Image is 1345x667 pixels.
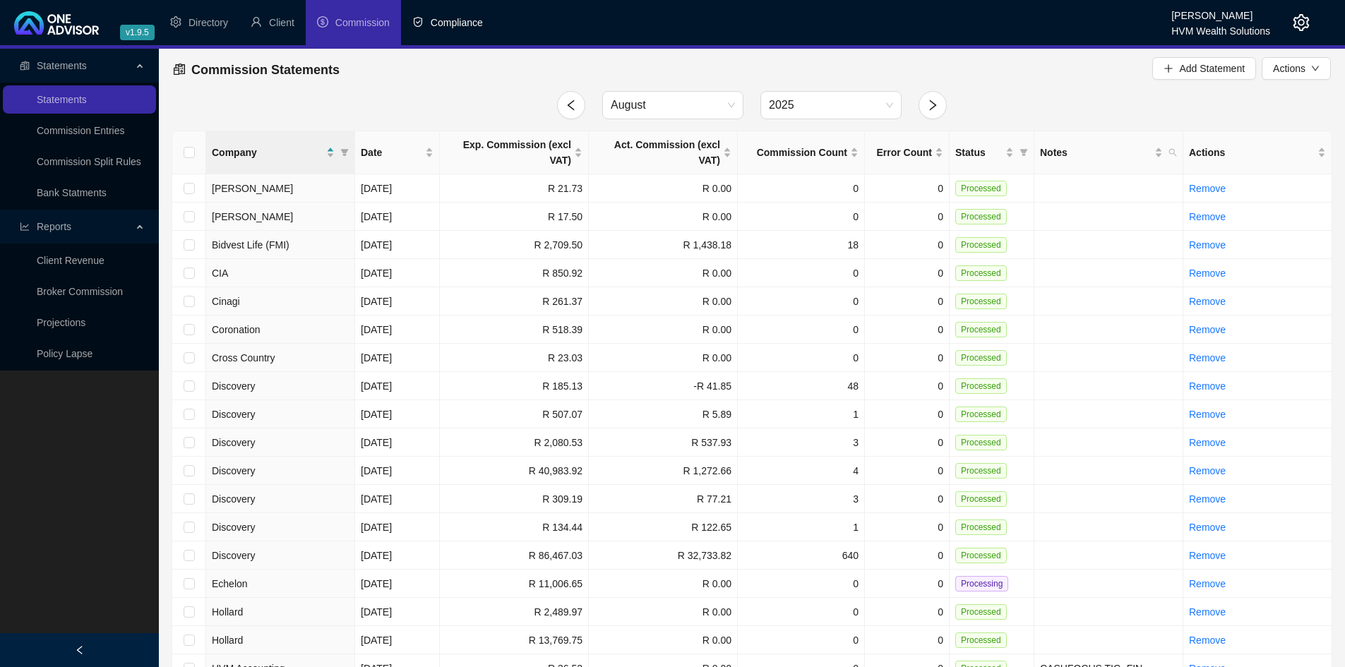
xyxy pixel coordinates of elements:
[1189,145,1315,160] span: Actions
[440,316,589,344] td: R 518.39
[355,428,440,457] td: [DATE]
[589,344,738,372] td: R 0.00
[871,145,932,160] span: Error Count
[865,485,950,513] td: 0
[955,519,1007,535] span: Processed
[1189,352,1226,363] a: Remove
[865,231,950,259] td: 0
[1171,4,1270,19] div: [PERSON_NAME]
[75,645,85,655] span: left
[955,407,1007,422] span: Processed
[955,491,1007,507] span: Processed
[14,11,99,35] img: 2df55531c6924b55f21c4cf5d4484680-logo-light.svg
[1189,550,1226,561] a: Remove
[865,400,950,428] td: 0
[355,457,440,485] td: [DATE]
[355,344,440,372] td: [DATE]
[440,570,589,598] td: R 11,006.65
[317,16,328,28] span: dollar
[37,187,107,198] a: Bank Statments
[1189,296,1226,307] a: Remove
[361,145,422,160] span: Date
[565,99,578,112] span: left
[440,203,589,231] td: R 17.50
[865,316,950,344] td: 0
[355,485,440,513] td: [DATE]
[865,513,950,541] td: 0
[589,259,738,287] td: R 0.00
[865,344,950,372] td: 0
[37,221,71,232] span: Reports
[251,16,262,28] span: user
[955,350,1007,366] span: Processed
[738,316,865,344] td: 0
[738,344,865,372] td: 0
[865,570,950,598] td: 0
[738,203,865,231] td: 0
[1166,142,1180,163] span: search
[738,428,865,457] td: 3
[355,287,440,316] td: [DATE]
[355,174,440,203] td: [DATE]
[589,485,738,513] td: R 77.21
[440,598,589,626] td: R 2,489.97
[37,125,124,136] a: Commission Entries
[355,513,440,541] td: [DATE]
[212,352,275,363] span: Cross Country
[1189,268,1226,279] a: Remove
[37,286,123,297] a: Broker Commission
[743,145,847,160] span: Commission Count
[589,372,738,400] td: -R 41.85
[955,265,1007,281] span: Processed
[269,17,294,28] span: Client
[955,237,1007,253] span: Processed
[440,174,589,203] td: R 21.73
[865,203,950,231] td: 0
[355,231,440,259] td: [DATE]
[212,522,255,533] span: Discovery
[212,606,243,618] span: Hollard
[738,259,865,287] td: 0
[955,604,1007,620] span: Processed
[37,156,141,167] a: Commission Split Rules
[865,598,950,626] td: 0
[738,598,865,626] td: 0
[865,131,950,174] th: Error Count
[20,61,30,71] span: reconciliation
[1034,131,1183,174] th: Notes
[212,211,293,222] span: [PERSON_NAME]
[440,541,589,570] td: R 86,467.03
[355,541,440,570] td: [DATE]
[355,203,440,231] td: [DATE]
[1020,148,1028,157] span: filter
[440,372,589,400] td: R 185.13
[589,570,738,598] td: R 0.00
[738,131,865,174] th: Commission Count
[440,626,589,654] td: R 13,769.75
[950,131,1034,174] th: Status
[769,92,893,119] span: 2025
[1189,380,1226,392] a: Remove
[212,409,255,420] span: Discovery
[1040,145,1152,160] span: Notes
[1189,324,1226,335] a: Remove
[1179,61,1245,76] span: Add Statement
[1189,522,1226,533] a: Remove
[738,287,865,316] td: 0
[212,465,255,476] span: Discovery
[212,296,240,307] span: Cinagi
[37,317,85,328] a: Projections
[738,372,865,400] td: 48
[355,316,440,344] td: [DATE]
[1311,64,1320,73] span: down
[738,457,865,485] td: 4
[355,259,440,287] td: [DATE]
[1171,19,1270,35] div: HVM Wealth Solutions
[955,145,1003,160] span: Status
[440,400,589,428] td: R 507.07
[37,60,87,71] span: Statements
[431,17,483,28] span: Compliance
[1189,183,1226,194] a: Remove
[37,255,104,266] a: Client Revenue
[212,578,248,589] span: Echelon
